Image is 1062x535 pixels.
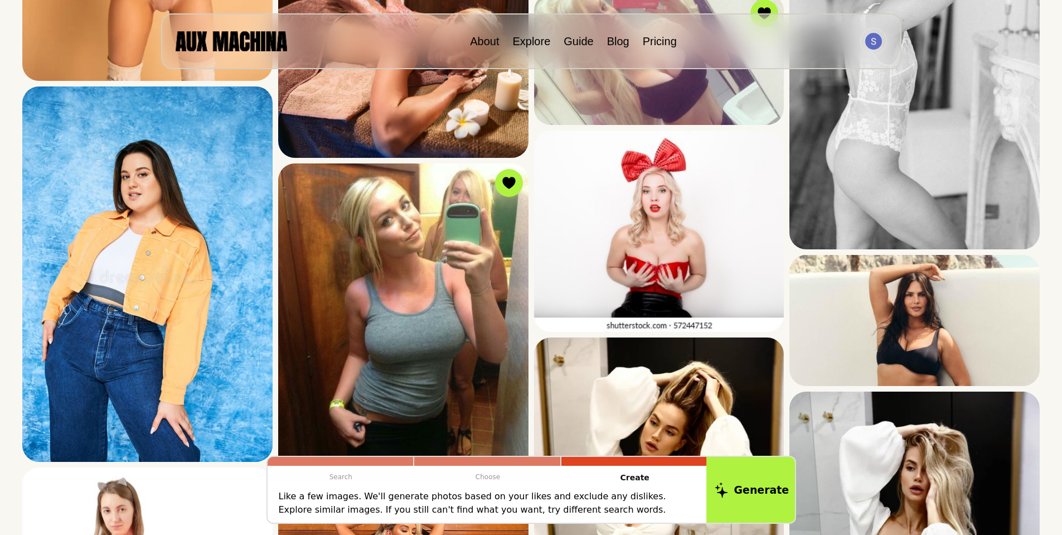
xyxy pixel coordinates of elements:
a: About [470,35,499,47]
a: Guide [564,35,593,47]
a: Blog [607,35,629,47]
p: Search [268,466,415,488]
a: Pricing [643,35,677,47]
button: Generate [706,455,797,524]
img: Search result [789,255,1040,386]
img: Search result [534,131,784,332]
img: Avatar [865,33,882,50]
p: Choose [414,466,561,488]
a: Explore [512,35,550,47]
img: Search result [278,163,528,497]
p: Like a few images. We'll generate photos based on your likes and exclude any dislikes. Explore si... [279,490,697,517]
img: AUX MACHINA [176,31,287,51]
img: Search result [22,86,273,462]
p: Create [561,466,709,490]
